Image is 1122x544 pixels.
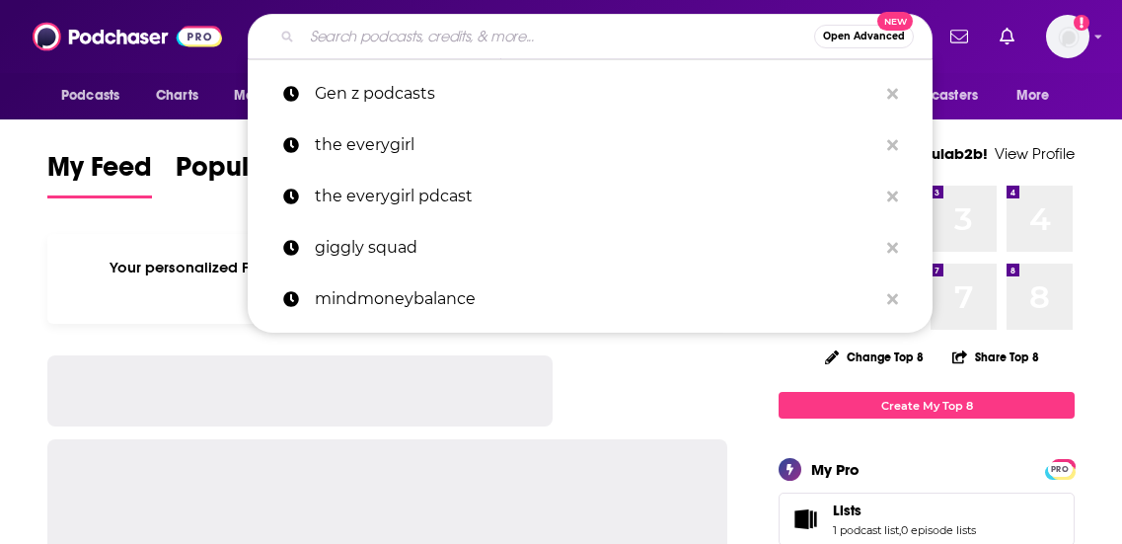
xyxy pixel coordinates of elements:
[833,502,861,519] span: Lists
[176,150,343,198] a: Popular Feed
[234,82,304,110] span: Monitoring
[315,119,877,171] p: the everygirl
[995,144,1075,163] a: View Profile
[1074,15,1089,31] svg: Add a profile image
[315,222,877,273] p: giggly squad
[833,502,976,519] a: Lists
[143,77,210,115] a: Charts
[302,21,814,52] input: Search podcasts, credits, & more...
[47,150,152,198] a: My Feed
[811,460,860,479] div: My Pro
[47,150,152,195] span: My Feed
[779,392,1075,419] a: Create My Top 8
[47,234,727,324] div: Your personalized Feed is curated based on the Podcasts, Creators, Users, and Lists that you Follow.
[942,20,976,53] a: Show notifications dropdown
[901,523,976,537] a: 0 episode lists
[1046,15,1089,58] span: Logged in as HavasFormulab2b
[870,77,1007,115] button: open menu
[315,68,877,119] p: Gen z podcasts
[1003,77,1075,115] button: open menu
[156,82,198,110] span: Charts
[899,523,901,537] span: ,
[248,14,933,59] div: Search podcasts, credits, & more...
[248,171,933,222] a: the everygirl pdcast
[61,82,119,110] span: Podcasts
[823,32,905,41] span: Open Advanced
[248,273,933,325] a: mindmoneybalance
[833,523,899,537] a: 1 podcast list
[1016,82,1050,110] span: More
[1046,15,1089,58] img: User Profile
[992,20,1022,53] a: Show notifications dropdown
[220,77,330,115] button: open menu
[248,222,933,273] a: giggly squad
[951,338,1040,376] button: Share Top 8
[248,119,933,171] a: the everygirl
[1046,15,1089,58] button: Show profile menu
[785,505,825,533] a: Lists
[814,25,914,48] button: Open AdvancedNew
[315,171,877,222] p: the everygirl pdcast
[1048,461,1072,476] a: PRO
[248,68,933,119] a: Gen z podcasts
[47,77,145,115] button: open menu
[877,12,913,31] span: New
[176,150,343,195] span: Popular Feed
[33,18,222,55] img: Podchaser - Follow, Share and Rate Podcasts
[315,273,877,325] p: mindmoneybalance
[813,345,935,369] button: Change Top 8
[1048,462,1072,477] span: PRO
